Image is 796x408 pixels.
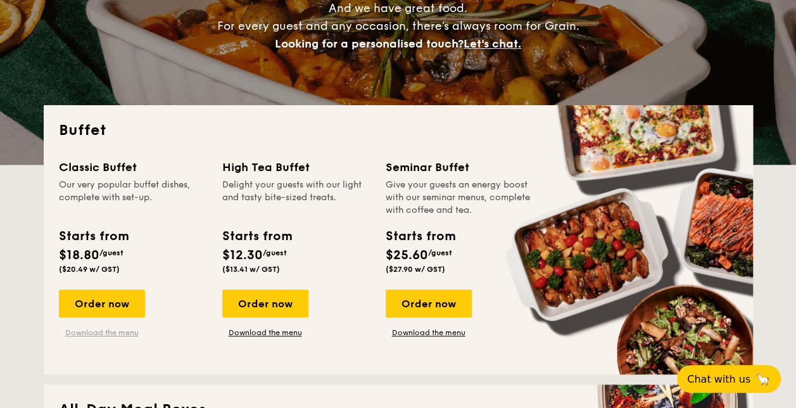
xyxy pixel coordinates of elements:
div: Starts from [386,227,455,246]
span: $25.60 [386,248,428,263]
div: Our very popular buffet dishes, complete with set-up. [59,179,207,217]
span: ($20.49 w/ GST) [59,265,120,274]
div: Order now [222,290,308,317]
span: /guest [99,248,123,257]
span: ($13.41 w/ GST) [222,265,280,274]
a: Download the menu [386,328,472,338]
div: Classic Buffet [59,158,207,176]
a: Download the menu [222,328,308,338]
span: /guest [263,248,287,257]
span: ($27.90 w/ GST) [386,265,445,274]
div: Starts from [59,227,128,246]
span: And we have great food. For every guest and any occasion, there’s always room for Grain. [217,1,579,51]
span: Let's chat. [464,37,521,51]
button: Chat with us🦙 [677,365,781,393]
span: /guest [428,248,452,257]
div: Seminar Buffet [386,158,534,176]
h2: Buffet [59,120,738,141]
div: High Tea Buffet [222,158,370,176]
div: Order now [59,290,145,317]
span: 🦙 [755,372,771,386]
a: Download the menu [59,328,145,338]
div: Starts from [222,227,291,246]
div: Delight your guests with our light and tasty bite-sized treats. [222,179,370,217]
div: Give your guests an energy boost with our seminar menus, complete with coffee and tea. [386,179,534,217]
span: $18.80 [59,248,99,263]
span: Chat with us [687,373,750,385]
span: $12.30 [222,248,263,263]
div: Order now [386,290,472,317]
span: Looking for a personalised touch? [275,37,464,51]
